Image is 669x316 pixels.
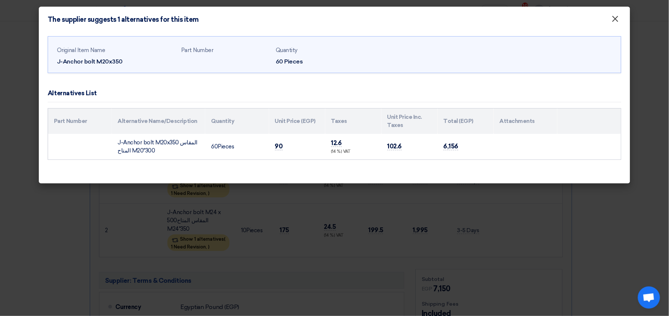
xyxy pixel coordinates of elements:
h4: The supplier suggests 1 alternatives for this item [48,16,199,24]
div: Original Item Name [57,46,175,55]
span: 6,156 [444,142,459,150]
td: J-Anchor bolt M20x350 المقاس المتاح M20*300 [112,134,205,159]
th: Unit Price (EGP) [269,109,325,134]
span: 90 [275,142,283,150]
th: Quantity [205,109,269,134]
th: Alternative Name/Description [112,109,205,134]
th: Total (EGP) [438,109,494,134]
th: Taxes [325,109,381,134]
th: Unit Price Inc. Taxes [381,109,438,134]
div: Open chat [638,286,660,309]
div: 60 Pieces [276,57,364,66]
div: Alternatives List [48,89,97,98]
th: Attachments [494,109,557,134]
span: × [612,13,619,28]
div: Quantity [276,46,364,55]
div: (14 %) VAT [331,149,376,155]
span: 102.6 [387,142,402,150]
th: Part Number [48,109,112,134]
div: Part Number [181,46,270,55]
td: Pieces [205,134,269,159]
button: Close [606,12,625,27]
span: 12.6 [331,139,342,147]
span: 60 [211,143,218,150]
div: J-Anchor bolt M20x350 [57,57,175,66]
